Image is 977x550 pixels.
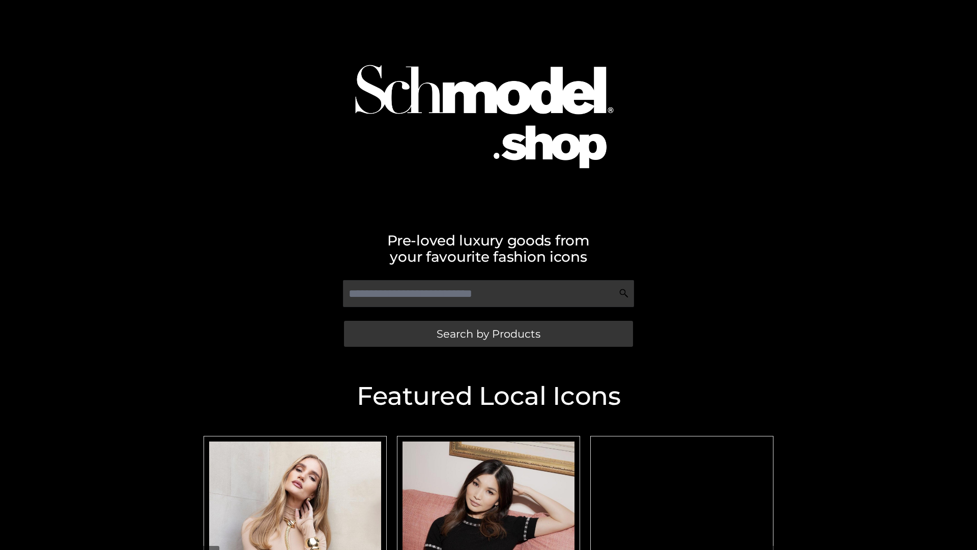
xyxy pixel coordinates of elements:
[619,288,629,298] img: Search Icon
[198,232,779,265] h2: Pre-loved luxury goods from your favourite fashion icons
[198,383,779,409] h2: Featured Local Icons​
[344,321,633,347] a: Search by Products
[437,328,540,339] span: Search by Products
